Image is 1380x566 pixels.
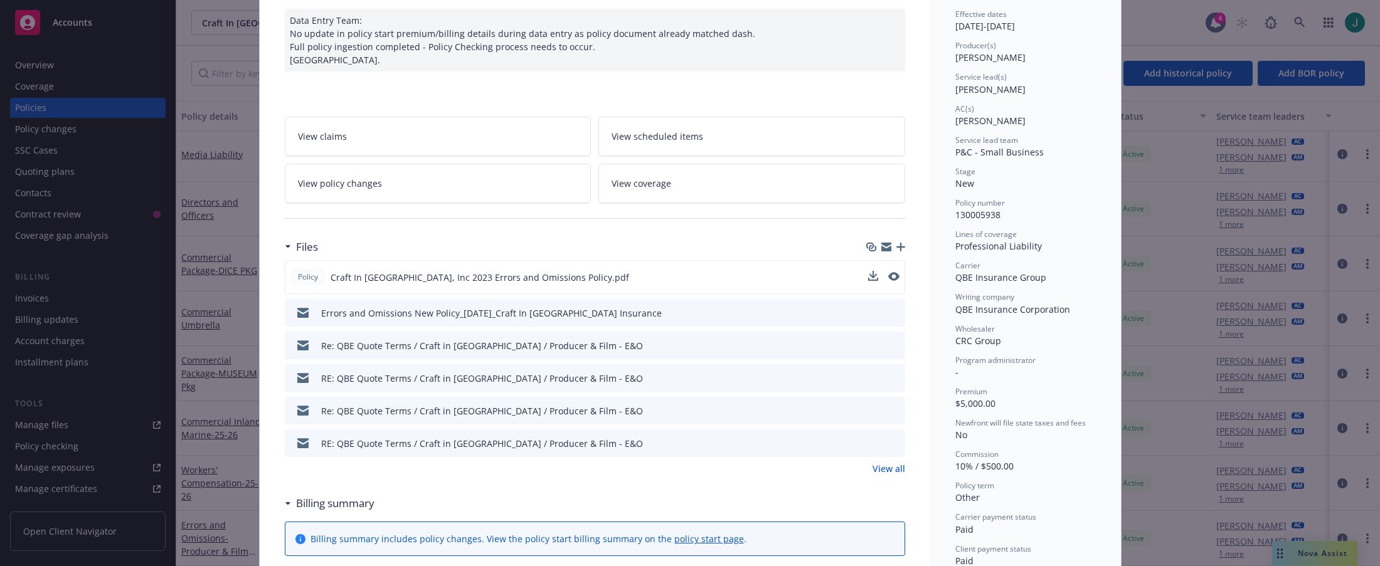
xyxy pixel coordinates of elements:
span: No [955,429,967,441]
span: Service lead team [955,135,1018,145]
button: preview file [888,272,900,281]
div: Files [285,239,318,255]
button: preview file [889,437,900,450]
span: Producer(s) [955,40,996,51]
span: Newfront will file state taxes and fees [955,417,1086,428]
div: Errors and Omissions New Policy_[DATE]_Craft In [GEOGRAPHIC_DATA] Insurance [321,307,662,320]
div: RE: QBE Quote Terms / Craft in [GEOGRAPHIC_DATA] / Producer & Film - E&O [321,372,643,385]
span: [PERSON_NAME] [955,51,1026,63]
span: QBE Insurance Corporation [955,303,1070,315]
span: Policy [295,271,321,283]
span: QBE Insurance Group [955,271,1046,283]
button: download file [869,404,879,417]
span: $5,000.00 [955,397,995,409]
div: Re: QBE Quote Terms / Craft in [GEOGRAPHIC_DATA] / Producer & Film - E&O [321,339,643,352]
span: Policy number [955,197,1005,208]
div: RE: QBE Quote Terms / Craft in [GEOGRAPHIC_DATA] / Producer & Film - E&O [321,437,643,450]
span: 130005938 [955,209,1001,221]
span: Wholesaler [955,323,995,334]
span: Paid [955,523,974,535]
span: Policy term [955,480,994,491]
span: [PERSON_NAME] [955,83,1026,95]
button: download file [869,307,879,320]
div: Data Entry Team: No update in policy start premium/billing details during data entry as policy do... [285,9,905,71]
span: Program administrator [955,355,1036,365]
span: P&C - Small Business [955,146,1044,158]
span: View policy changes [298,177,382,190]
a: View claims [285,117,592,156]
span: View claims [298,130,347,143]
a: View all [873,462,905,475]
span: Commission [955,449,999,459]
span: AC(s) [955,103,974,114]
a: View policy changes [285,164,592,203]
button: download file [868,271,878,284]
button: download file [869,437,879,450]
div: [DATE] - [DATE] [955,9,1096,33]
div: Billing summary includes policy changes. View the policy start billing summary on the . [310,532,746,545]
span: Lines of coverage [955,229,1017,239]
span: View coverage [612,177,671,190]
span: CRC Group [955,335,1001,347]
span: Stage [955,166,975,177]
a: policy start page [674,533,744,545]
button: preview file [889,339,900,352]
span: Effective dates [955,9,1007,19]
h3: Files [296,239,318,255]
div: Professional Liability [955,239,1096,253]
button: download file [869,339,879,352]
button: preview file [889,307,900,320]
span: [PERSON_NAME] [955,115,1026,127]
span: View scheduled items [612,130,703,143]
span: Writing company [955,291,1014,302]
button: preview file [889,372,900,385]
div: Billing summary [285,495,374,511]
span: Client payment status [955,543,1031,554]
span: Carrier [955,260,980,271]
span: Premium [955,386,987,397]
a: View scheduled items [598,117,905,156]
span: 10% / $500.00 [955,460,1014,472]
span: New [955,177,974,189]
button: preview file [888,271,900,284]
span: Carrier payment status [955,511,1036,522]
button: download file [868,271,878,281]
h3: Billing summary [296,495,374,511]
button: download file [869,372,879,385]
button: preview file [889,404,900,417]
span: Craft In [GEOGRAPHIC_DATA], Inc 2023 Errors and Omissions Policy.pdf [331,271,629,284]
div: Re: QBE Quote Terms / Craft in [GEOGRAPHIC_DATA] / Producer & Film - E&O [321,404,643,417]
a: View coverage [598,164,905,203]
span: Other [955,491,980,503]
span: - [955,366,958,378]
span: Service lead(s) [955,71,1007,82]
